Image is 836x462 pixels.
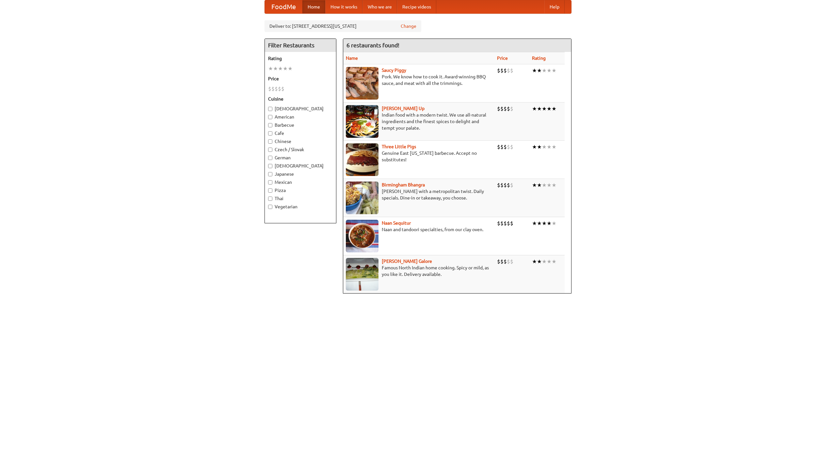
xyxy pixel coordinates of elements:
[268,105,333,112] label: [DEMOGRAPHIC_DATA]
[510,182,513,189] li: $
[268,164,272,168] input: [DEMOGRAPHIC_DATA]
[537,258,542,265] li: ★
[265,0,302,13] a: FoodMe
[552,182,556,189] li: ★
[507,220,510,227] li: $
[346,42,399,48] ng-pluralize: 6 restaurants found!
[507,67,510,74] li: $
[346,112,492,131] p: Indian food with a modern twist. We use all-natural ingredients and the finest spices to delight ...
[552,143,556,151] li: ★
[504,258,507,265] li: $
[283,65,288,72] li: ★
[382,106,425,111] a: [PERSON_NAME] Up
[268,156,272,160] input: German
[268,55,333,62] h5: Rating
[346,56,358,61] a: Name
[268,85,271,92] li: $
[510,105,513,112] li: $
[537,105,542,112] li: ★
[504,143,507,151] li: $
[547,182,552,189] li: ★
[552,105,556,112] li: ★
[552,67,556,74] li: ★
[362,0,397,13] a: Who we are
[268,139,272,144] input: Chinese
[504,220,507,227] li: $
[507,105,510,112] li: $
[268,114,333,120] label: American
[268,197,272,201] input: Thai
[271,85,275,92] li: $
[268,65,273,72] li: ★
[497,220,500,227] li: $
[537,182,542,189] li: ★
[268,187,333,194] label: Pizza
[268,148,272,152] input: Czech / Slovak
[507,258,510,265] li: $
[278,65,283,72] li: ★
[542,182,547,189] li: ★
[268,122,333,128] label: Barbecue
[346,258,378,291] img: currygalore.jpg
[268,172,272,176] input: Japanese
[268,163,333,169] label: [DEMOGRAPHIC_DATA]
[542,143,547,151] li: ★
[278,85,281,92] li: $
[346,226,492,233] p: Naan and tandoori specialties, from our clay oven.
[273,65,278,72] li: ★
[346,67,378,100] img: saucy.jpg
[346,105,378,138] img: curryup.jpg
[504,67,507,74] li: $
[532,258,537,265] li: ★
[268,123,272,127] input: Barbecue
[268,115,272,119] input: American
[500,258,504,265] li: $
[382,220,411,226] a: Naan Sequitur
[268,205,272,209] input: Vegetarian
[542,67,547,74] li: ★
[397,0,436,13] a: Recipe videos
[346,182,378,214] img: bhangra.jpg
[532,67,537,74] li: ★
[268,154,333,161] label: German
[497,143,500,151] li: $
[281,85,284,92] li: $
[547,143,552,151] li: ★
[346,150,492,163] p: Genuine East [US_STATE] barbecue. Accept no substitutes!
[268,171,333,177] label: Japanese
[532,143,537,151] li: ★
[268,138,333,145] label: Chinese
[504,182,507,189] li: $
[500,182,504,189] li: $
[268,203,333,210] label: Vegetarian
[532,220,537,227] li: ★
[497,67,500,74] li: $
[544,0,565,13] a: Help
[510,143,513,151] li: $
[537,220,542,227] li: ★
[542,105,547,112] li: ★
[401,23,416,29] a: Change
[288,65,293,72] li: ★
[268,107,272,111] input: [DEMOGRAPHIC_DATA]
[302,0,325,13] a: Home
[500,67,504,74] li: $
[497,182,500,189] li: $
[382,182,425,187] a: Birmingham Bhangra
[497,258,500,265] li: $
[500,143,504,151] li: $
[382,68,406,73] a: Saucy Piggy
[507,182,510,189] li: $
[346,73,492,87] p: Pork. We know how to cook it. Award-winning BBQ sauce, and meat with all the trimmings.
[265,20,421,32] div: Deliver to: [STREET_ADDRESS][US_STATE]
[382,144,416,149] a: Three Little Pigs
[542,220,547,227] li: ★
[500,105,504,112] li: $
[532,56,546,61] a: Rating
[265,39,336,52] h4: Filter Restaurants
[268,180,272,184] input: Mexican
